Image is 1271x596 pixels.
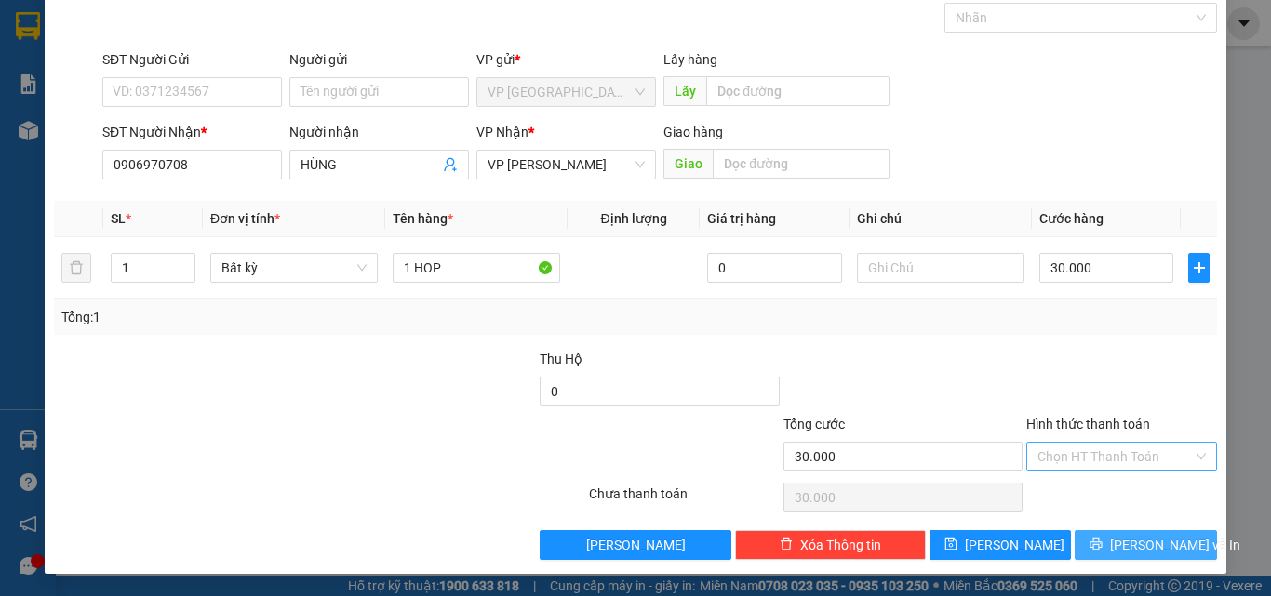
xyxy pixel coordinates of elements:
span: Bất kỳ [221,254,367,282]
div: SĐT Người Nhận [102,122,282,142]
button: save[PERSON_NAME] [930,530,1072,560]
span: Cước hàng [1039,211,1104,226]
label: Hình thức thanh toán [1026,417,1150,431]
button: delete [61,253,91,283]
b: [DOMAIN_NAME] [156,71,256,86]
button: printer[PERSON_NAME] và In [1075,530,1217,560]
span: [PERSON_NAME] [586,535,686,555]
span: VP Phan Thiết [488,151,645,179]
button: deleteXóa Thông tin [735,530,926,560]
span: [PERSON_NAME] [965,535,1064,555]
div: VP gửi [476,49,656,70]
span: Đơn vị tính [210,211,280,226]
span: Giao [663,149,713,179]
div: Chưa thanh toán [587,483,782,516]
span: user-add [443,157,458,172]
input: Ghi Chú [857,253,1024,283]
span: Lấy [663,76,706,106]
span: delete [780,537,793,552]
div: SĐT Người Gửi [102,49,282,70]
div: Người gửi [289,49,469,70]
span: printer [1090,537,1103,552]
span: Thu Hộ [540,351,582,366]
button: [PERSON_NAME] [540,530,730,560]
span: VP Sài Gòn [488,78,645,106]
span: Tổng cước [783,417,845,431]
span: VP Nhận [476,125,528,139]
span: save [944,537,957,552]
li: (c) 2017 [156,88,256,112]
span: SL [111,211,126,226]
span: Giá trị hàng [707,211,776,226]
input: Dọc đường [706,76,890,106]
span: [PERSON_NAME] và In [1110,535,1240,555]
span: Tên hàng [393,211,453,226]
div: Tổng: 1 [61,307,492,327]
input: Dọc đường [713,149,890,179]
img: logo.jpg [202,23,247,68]
input: VD: Bàn, Ghế [393,253,560,283]
span: Lấy hàng [663,52,717,67]
div: Người nhận [289,122,469,142]
span: Định lượng [600,211,666,226]
span: Giao hàng [663,125,723,139]
th: Ghi chú [850,201,1032,237]
span: plus [1189,260,1209,275]
button: plus [1188,253,1210,283]
b: [PERSON_NAME] [23,120,105,207]
b: BIÊN NHẬN GỬI HÀNG HÓA [120,27,179,179]
span: Xóa Thông tin [800,535,881,555]
input: 0 [707,253,841,283]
